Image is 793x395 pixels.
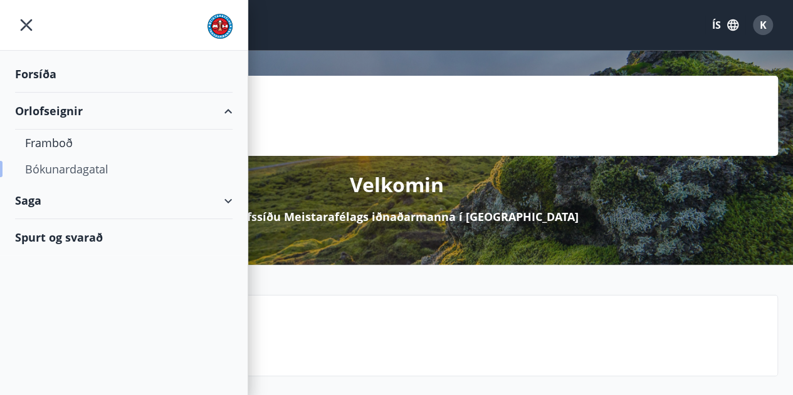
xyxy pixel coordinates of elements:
div: Framboð [25,130,223,156]
span: K [760,18,767,32]
div: Bókunardagatal [25,156,223,182]
p: á orlofssíðu Meistarafélags iðnaðarmanna í [GEOGRAPHIC_DATA] [214,208,579,225]
div: Forsíða [15,56,233,93]
div: Spurt og svarað [15,219,233,255]
div: Saga [15,182,233,219]
p: Velkomin [350,171,444,198]
button: menu [15,14,38,36]
p: Spurt og svarað [107,327,767,348]
button: ÍS [705,14,745,36]
div: Orlofseignir [15,93,233,130]
button: K [748,10,778,40]
img: union_logo [207,14,233,39]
